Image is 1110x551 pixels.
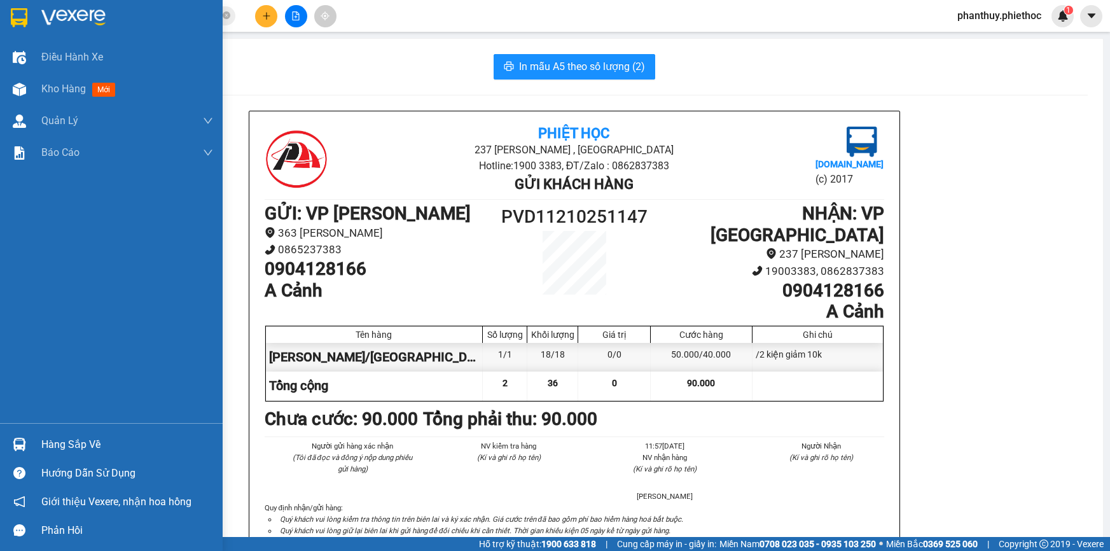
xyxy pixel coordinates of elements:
li: Người Nhận [758,440,884,452]
li: NV kiểm tra hàng [446,440,572,452]
div: Khối lượng [531,330,574,340]
sup: 1 [1064,6,1073,15]
span: In mẫu A5 theo số lượng (2) [519,59,645,74]
strong: 0369 525 060 [923,539,978,549]
span: 36 [548,378,558,388]
div: Giá trị [581,330,647,340]
span: Tổng cộng [269,378,328,393]
b: Chưa cước : 90.000 [265,408,418,429]
span: phone [752,265,763,276]
i: Quý khách vui lòng kiểm tra thông tin trên biên lai và ký xác nhận. Giá cước trên đã bao gồm phí ... [280,515,683,524]
b: GỬI : VP [PERSON_NAME] [265,203,471,224]
span: notification [13,496,25,508]
span: environment [766,248,777,259]
img: logo.jpg [265,127,328,190]
span: copyright [1039,540,1048,548]
li: 363 [PERSON_NAME] [265,225,497,242]
div: Ghi chú [756,330,880,340]
button: caret-down [1080,5,1102,27]
b: Tổng phải thu: 90.000 [423,408,597,429]
img: warehouse-icon [13,51,26,64]
div: Hàng sắp về [41,435,213,454]
li: Hotline: 1900 3383, ĐT/Zalo : 0862837383 [368,158,780,174]
li: NV nhận hàng [602,452,728,463]
span: Miền Bắc [886,537,978,551]
li: 237 [PERSON_NAME] , [GEOGRAPHIC_DATA] [368,142,780,158]
strong: 1900 633 818 [541,539,596,549]
img: warehouse-icon [13,115,26,128]
div: Số lượng [486,330,524,340]
span: down [203,116,213,126]
span: caret-down [1086,10,1097,22]
li: 0865237383 [265,241,497,258]
span: down [203,148,213,158]
img: icon-new-feature [1057,10,1069,22]
h1: A Cảnh [265,280,497,302]
span: Miền Nam [719,537,876,551]
div: 18/18 [527,343,578,372]
span: message [13,524,25,536]
li: (c) 2017 [815,171,884,187]
b: NHẬN : VP [GEOGRAPHIC_DATA] [711,203,884,246]
img: warehouse-icon [13,438,26,451]
div: Hướng dẫn sử dụng [41,464,213,483]
span: Giới thiệu Vexere, nhận hoa hồng [41,494,191,510]
h1: 0904128166 [651,280,884,302]
i: (Kí và ghi rõ họ tên) [477,453,541,462]
button: file-add [285,5,307,27]
li: Người gửi hàng xác nhận [290,440,416,452]
li: 237 [PERSON_NAME] [651,246,884,263]
div: Tên hàng [269,330,480,340]
img: logo.jpg [847,127,877,157]
span: 0 [612,378,617,388]
span: question-circle [13,467,25,479]
div: 1/1 [483,343,527,372]
li: 19003383, 0862837383 [651,263,884,280]
span: 2 [503,378,508,388]
h1: 0904128166 [265,258,497,280]
span: file-add [291,11,300,20]
b: [DOMAIN_NAME] [815,159,884,169]
div: Cước hàng [654,330,748,340]
i: (Kí và ghi rõ họ tên) [633,464,697,473]
span: phone [265,244,275,255]
div: 0/0 [578,343,651,372]
span: printer [504,61,514,73]
div: 50.000/40.000 [651,343,752,372]
span: 90.000 [687,378,715,388]
div: [PERSON_NAME]/[GEOGRAPHIC_DATA] [266,343,483,372]
img: warehouse-icon [13,83,26,96]
span: ⚪️ [879,541,883,547]
i: (Tôi đã đọc và đồng ý nộp dung phiếu gửi hàng) [293,453,412,473]
button: plus [255,5,277,27]
span: mới [92,83,115,97]
div: /2 kiện giảm 10k [753,343,883,372]
span: Cung cấp máy in - giấy in: [617,537,716,551]
span: 1 [1066,6,1071,15]
i: (Kí và ghi rõ họ tên) [789,453,853,462]
span: Kho hàng [41,83,86,95]
div: Phản hồi [41,521,213,540]
span: aim [321,11,330,20]
span: Báo cáo [41,144,80,160]
strong: 0708 023 035 - 0935 103 250 [760,539,876,549]
span: close-circle [223,11,230,19]
img: logo-vxr [11,8,27,27]
span: Điều hành xe [41,49,103,65]
span: | [606,537,607,551]
img: solution-icon [13,146,26,160]
li: [PERSON_NAME] [602,491,728,502]
i: Quý khách vui lòng giữ lại biên lai khi gửi hàng để đối chiếu khi cần thiết. Thời gian khiếu kiện... [280,526,671,535]
span: Quản Lý [41,113,78,129]
span: phanthuy.phiethoc [947,8,1051,24]
li: 11:57[DATE] [602,440,728,452]
h1: PVD11210251147 [497,203,652,231]
b: Phiệt Học [538,125,609,141]
button: printerIn mẫu A5 theo số lượng (2) [494,54,655,80]
span: Hỗ trợ kỹ thuật: [479,537,596,551]
span: close-circle [223,10,230,22]
span: environment [265,227,275,238]
button: aim [314,5,336,27]
span: plus [262,11,271,20]
b: Gửi khách hàng [515,176,634,192]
